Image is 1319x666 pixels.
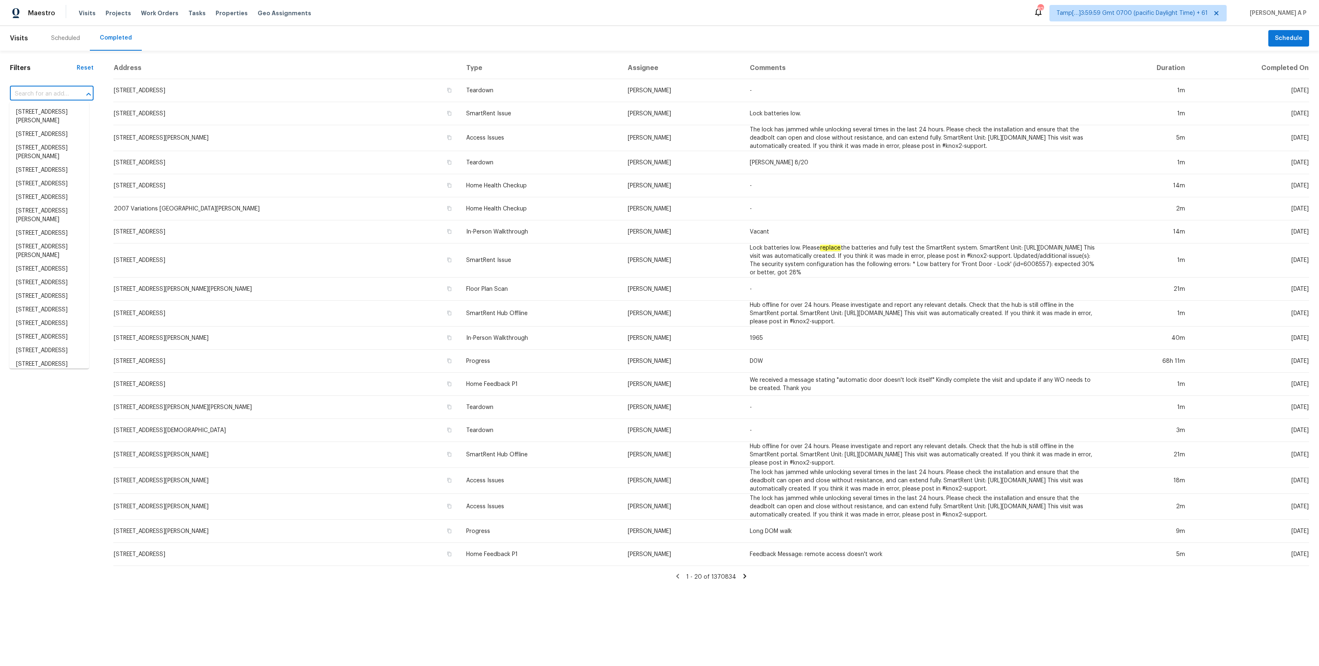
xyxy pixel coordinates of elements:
[9,164,89,177] li: [STREET_ADDRESS]
[621,442,743,468] td: [PERSON_NAME]
[621,220,743,243] td: [PERSON_NAME]
[9,240,89,262] li: [STREET_ADDRESS][PERSON_NAME]
[743,220,1102,243] td: Vacant
[1102,396,1192,419] td: 1m
[621,301,743,327] td: [PERSON_NAME]
[113,151,459,174] td: [STREET_ADDRESS]
[446,477,453,484] button: Copy Address
[113,57,459,79] th: Address
[621,350,743,373] td: [PERSON_NAME]
[106,9,131,17] span: Projects
[460,278,622,301] td: Floor Plan Scan
[743,468,1102,494] td: The lock has jammed while unlocking several times in the last 24 hours. Please check the installa...
[1192,543,1309,566] td: [DATE]
[10,88,70,100] input: Search for an address...
[113,102,459,125] td: [STREET_ADDRESS]
[1102,79,1192,102] td: 1m
[446,403,453,411] button: Copy Address
[621,151,743,174] td: [PERSON_NAME]
[113,442,459,468] td: [STREET_ADDRESS][PERSON_NAME]
[743,125,1102,151] td: The lock has jammed while unlocking several times in the last 24 hours. Please check the installa...
[9,317,89,330] li: [STREET_ADDRESS]
[460,350,622,373] td: Progress
[113,125,459,151] td: [STREET_ADDRESS][PERSON_NAME]
[1192,373,1309,396] td: [DATE]
[621,419,743,442] td: [PERSON_NAME]
[9,290,89,303] li: [STREET_ADDRESS]
[1102,151,1192,174] td: 1m
[1192,278,1309,301] td: [DATE]
[10,29,28,47] span: Visits
[743,373,1102,396] td: We received a message stating "automatic door doesn't lock itself" Kindly complete the visit and ...
[621,543,743,566] td: [PERSON_NAME]
[1192,494,1309,520] td: [DATE]
[460,442,622,468] td: SmartRent Hub Offline
[1192,350,1309,373] td: [DATE]
[621,373,743,396] td: [PERSON_NAME]
[1192,79,1309,102] td: [DATE]
[460,327,622,350] td: In-Person Walkthrough
[1102,494,1192,520] td: 2m
[743,327,1102,350] td: 1965
[1102,243,1192,278] td: 1m
[460,520,622,543] td: Progress
[686,574,736,580] span: 1 - 20 of 1370834
[1102,543,1192,566] td: 5m
[83,89,94,100] button: Close
[446,527,453,535] button: Copy Address
[1102,350,1192,373] td: 68h 11m
[446,451,453,458] button: Copy Address
[1102,373,1192,396] td: 1m
[1102,102,1192,125] td: 1m
[1102,442,1192,468] td: 21m
[1192,301,1309,327] td: [DATE]
[743,79,1102,102] td: -
[446,228,453,235] button: Copy Address
[1192,243,1309,278] td: [DATE]
[1192,57,1309,79] th: Completed On
[460,125,622,151] td: Access Issues
[621,278,743,301] td: [PERSON_NAME]
[1056,9,1208,17] span: Tamp[…]3:59:59 Gmt 0700 (pacific Daylight Time) + 61
[446,357,453,365] button: Copy Address
[9,191,89,204] li: [STREET_ADDRESS]
[460,102,622,125] td: SmartRent Issue
[460,419,622,442] td: Teardown
[216,9,248,17] span: Properties
[1102,197,1192,220] td: 2m
[743,102,1102,125] td: Lock batteries low.
[9,105,89,128] li: [STREET_ADDRESS][PERSON_NAME]
[743,57,1102,79] th: Comments
[113,79,459,102] td: [STREET_ADDRESS]
[460,373,622,396] td: Home Feedback P1
[621,243,743,278] td: [PERSON_NAME]
[9,128,89,141] li: [STREET_ADDRESS]
[9,177,89,191] li: [STREET_ADDRESS]
[113,396,459,419] td: [STREET_ADDRESS][PERSON_NAME][PERSON_NAME]
[743,396,1102,419] td: -
[1102,419,1192,442] td: 3m
[113,468,459,494] td: [STREET_ADDRESS][PERSON_NAME]
[113,419,459,442] td: [STREET_ADDRESS][DEMOGRAPHIC_DATA]
[113,327,459,350] td: [STREET_ADDRESS][PERSON_NAME]
[1246,9,1307,17] span: [PERSON_NAME] A P
[743,151,1102,174] td: [PERSON_NAME] 8/20
[460,197,622,220] td: Home Health Checkup
[743,419,1102,442] td: -
[460,220,622,243] td: In-Person Walkthrough
[100,34,132,42] div: Completed
[77,64,94,72] div: Reset
[743,543,1102,566] td: Feedback Message: remote access doesn't work
[621,468,743,494] td: [PERSON_NAME]
[1268,30,1309,47] button: Schedule
[446,205,453,212] button: Copy Address
[1102,278,1192,301] td: 21m
[1102,125,1192,151] td: 5m
[621,327,743,350] td: [PERSON_NAME]
[743,494,1102,520] td: The lock has jammed while unlocking several times in the last 24 hours. Please check the installa...
[9,303,89,317] li: [STREET_ADDRESS]
[621,396,743,419] td: [PERSON_NAME]
[113,220,459,243] td: [STREET_ADDRESS]
[113,174,459,197] td: [STREET_ADDRESS]
[113,278,459,301] td: [STREET_ADDRESS][PERSON_NAME][PERSON_NAME]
